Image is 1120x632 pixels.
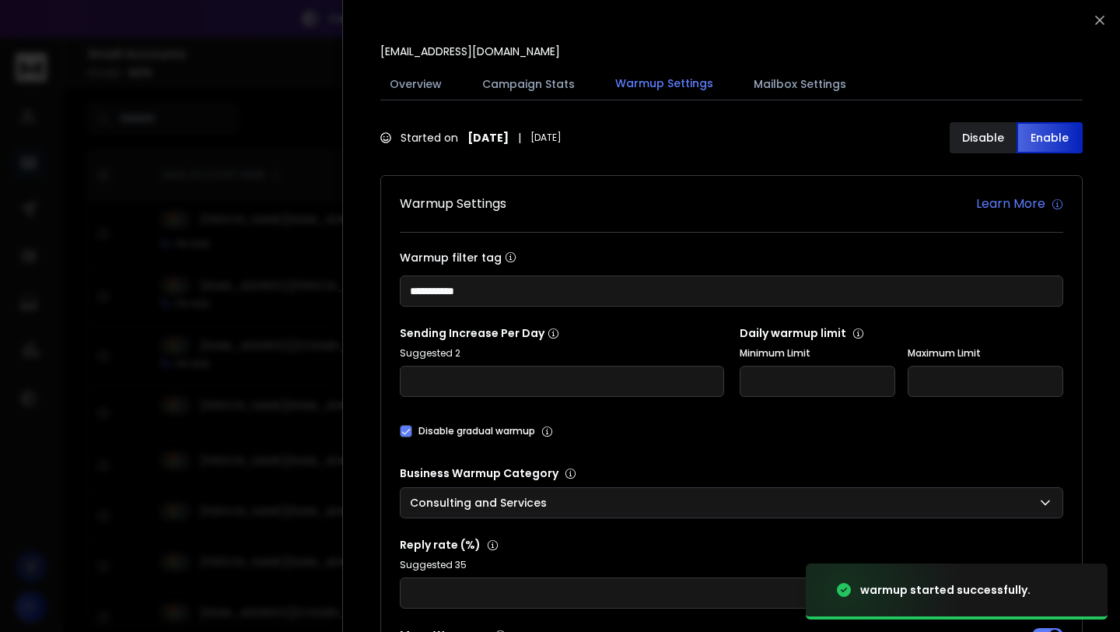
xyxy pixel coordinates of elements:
[400,251,1063,263] label: Warmup filter tag
[400,325,724,341] p: Sending Increase Per Day
[976,195,1063,213] a: Learn More
[950,122,1017,153] button: Disable
[410,495,553,511] p: Consulting and Services
[400,559,1063,571] p: Suggested 35
[400,465,1063,481] p: Business Warmup Category
[518,130,521,146] span: |
[467,130,509,146] strong: [DATE]
[908,347,1063,360] label: Maximum Limit
[530,132,562,144] span: [DATE]
[860,582,1031,598] div: warmup started successfully.
[400,347,724,360] p: Suggested 2
[1017,122,1083,153] button: Enable
[380,67,451,101] button: Overview
[740,325,1064,341] p: Daily warmup limit
[400,195,506,213] h1: Warmup Settings
[606,66,723,102] button: Warmup Settings
[380,44,560,59] p: [EMAIL_ADDRESS][DOMAIN_NAME]
[473,67,584,101] button: Campaign Stats
[400,537,1063,553] p: Reply rate (%)
[950,122,1083,153] button: DisableEnable
[744,67,856,101] button: Mailbox Settings
[418,425,535,437] label: Disable gradual warmup
[380,130,562,146] div: Started on
[740,347,895,360] label: Minimum Limit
